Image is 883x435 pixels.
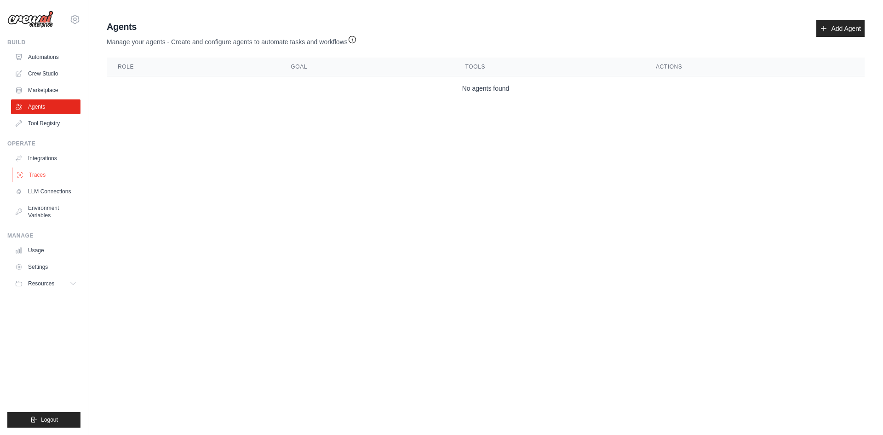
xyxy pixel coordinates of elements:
[11,66,80,81] a: Crew Studio
[645,58,865,76] th: Actions
[11,50,80,64] a: Automations
[11,276,80,291] button: Resources
[7,39,80,46] div: Build
[11,83,80,98] a: Marketplace
[11,243,80,258] a: Usage
[11,260,80,274] a: Settings
[28,280,54,287] span: Resources
[11,184,80,199] a: LLM Connections
[11,116,80,131] a: Tool Registry
[7,412,80,428] button: Logout
[107,20,357,33] h2: Agents
[7,232,80,239] div: Manage
[816,20,865,37] a: Add Agent
[7,140,80,147] div: Operate
[280,58,454,76] th: Goal
[11,99,80,114] a: Agents
[7,11,53,28] img: Logo
[107,58,280,76] th: Role
[107,76,865,101] td: No agents found
[454,58,645,76] th: Tools
[11,201,80,223] a: Environment Variables
[107,33,357,46] p: Manage your agents - Create and configure agents to automate tasks and workflows
[12,168,81,182] a: Traces
[11,151,80,166] a: Integrations
[41,416,58,423] span: Logout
